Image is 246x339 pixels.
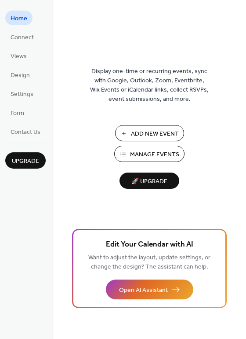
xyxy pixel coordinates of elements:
[106,280,193,299] button: Open AI Assistant
[11,14,27,23] span: Home
[119,286,168,295] span: Open AI Assistant
[119,173,179,189] button: 🚀 Upgrade
[131,129,179,139] span: Add New Event
[11,33,34,42] span: Connect
[11,71,30,80] span: Design
[90,67,209,104] span: Display one-time or recurring events, sync with Google, Outlook, Zoom, Eventbrite, Wix Events or ...
[5,86,39,101] a: Settings
[5,29,39,44] a: Connect
[11,109,24,118] span: Form
[5,67,35,82] a: Design
[12,157,39,166] span: Upgrade
[130,150,179,159] span: Manage Events
[5,11,33,25] a: Home
[88,252,210,273] span: Want to adjust the layout, update settings, or change the design? The assistant can help.
[5,152,46,169] button: Upgrade
[115,125,184,141] button: Add New Event
[11,90,33,99] span: Settings
[11,128,40,137] span: Contact Us
[125,176,174,188] span: 🚀 Upgrade
[11,52,27,61] span: Views
[114,146,184,162] button: Manage Events
[106,239,193,251] span: Edit Your Calendar with AI
[5,124,46,139] a: Contact Us
[5,105,29,120] a: Form
[5,48,32,63] a: Views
